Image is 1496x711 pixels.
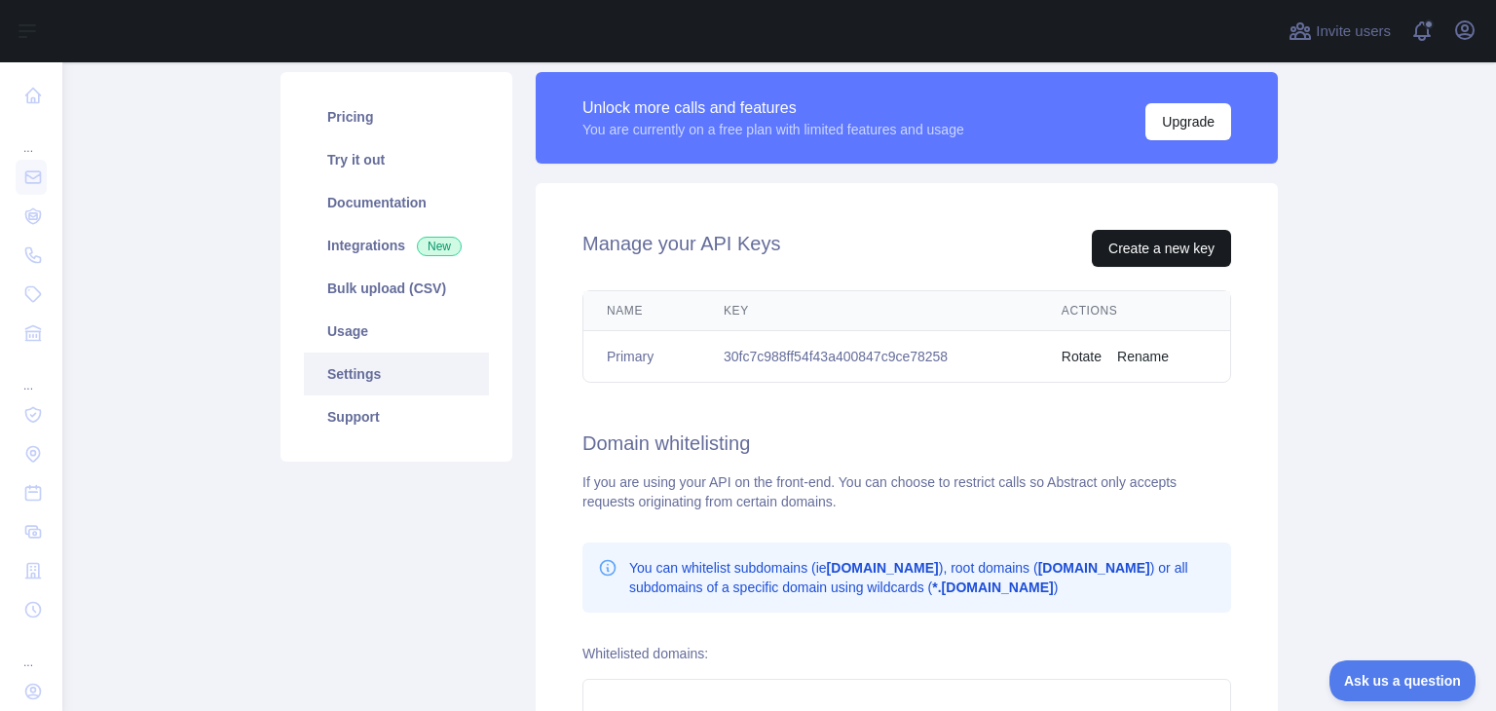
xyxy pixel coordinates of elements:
[417,237,462,256] span: New
[582,430,1231,457] h2: Domain whitelisting
[16,631,47,670] div: ...
[304,181,489,224] a: Documentation
[629,558,1215,597] p: You can whitelist subdomains (ie ), root domains ( ) or all subdomains of a specific domain using...
[304,95,489,138] a: Pricing
[583,291,700,331] th: Name
[1329,660,1477,701] iframe: Toggle Customer Support
[304,224,489,267] a: Integrations New
[582,230,780,267] h2: Manage your API Keys
[1316,20,1391,43] span: Invite users
[700,331,1038,383] td: 30fc7c988ff54f43a400847c9ce78258
[304,310,489,353] a: Usage
[304,395,489,438] a: Support
[1285,16,1395,47] button: Invite users
[932,580,1053,595] b: *.[DOMAIN_NAME]
[304,353,489,395] a: Settings
[1038,560,1150,576] b: [DOMAIN_NAME]
[582,120,964,139] div: You are currently on a free plan with limited features and usage
[16,117,47,156] div: ...
[827,560,939,576] b: [DOMAIN_NAME]
[582,96,964,120] div: Unlock more calls and features
[304,267,489,310] a: Bulk upload (CSV)
[16,355,47,393] div: ...
[583,331,700,383] td: Primary
[1145,103,1231,140] button: Upgrade
[582,646,708,661] label: Whitelisted domains:
[582,472,1231,511] div: If you are using your API on the front-end. You can choose to restrict calls so Abstract only acc...
[304,138,489,181] a: Try it out
[1117,347,1169,366] button: Rename
[1038,291,1230,331] th: Actions
[1062,347,1102,366] button: Rotate
[1092,230,1231,267] button: Create a new key
[700,291,1038,331] th: Key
